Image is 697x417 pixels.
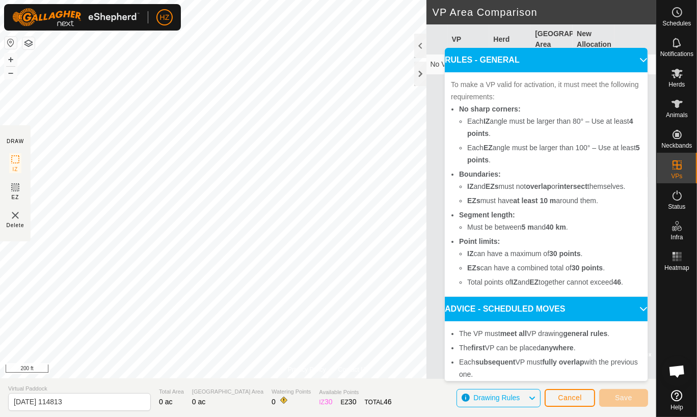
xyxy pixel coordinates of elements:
[546,223,566,231] b: 40 km
[445,303,565,315] span: ADVICE - SCHEDULED MOVES
[448,24,490,54] th: VP
[365,397,392,407] div: TOTAL
[451,80,639,101] span: To make a VP valid for activation, it must meet the following requirements:
[522,223,534,231] b: 5 m
[657,386,697,414] a: Help
[549,249,580,258] b: 30 points
[662,356,692,386] div: Open chat
[526,182,551,190] b: overlap
[661,143,692,149] span: Neckbands
[467,194,641,207] li: must have around them.
[459,342,641,354] li: The VP can be placed .
[664,265,689,271] span: Heatmap
[9,209,21,221] img: VP
[341,397,357,407] div: EZ
[7,137,24,145] div: DRAW
[484,117,490,125] b: IZ
[7,221,24,229] span: Delete
[513,197,556,205] b: at least 10 m
[467,180,641,192] li: and must not or themselves.
[433,6,656,18] h2: VP Area Comparison
[13,165,18,173] span: IZ
[5,53,17,66] button: +
[613,278,621,286] b: 46
[660,51,693,57] span: Notifications
[459,327,641,340] li: The VP must VP drawing .
[511,278,517,286] b: IZ
[445,72,648,296] p-accordion-content: RULES - GENERAL
[473,394,520,402] span: Drawing Rules
[459,211,515,219] b: Segment length:
[338,365,368,374] a: Contact Us
[615,394,632,402] span: Save
[671,234,683,240] span: Infra
[459,237,500,245] b: Point limits:
[325,398,333,406] span: 30
[459,105,521,113] b: No sharp corners:
[319,388,391,397] span: Available Points
[159,398,172,406] span: 0 ac
[12,193,19,201] span: EZ
[529,278,539,286] b: EZ
[272,387,311,396] span: Watering Points
[272,398,276,406] span: 0
[467,264,480,272] b: EZs
[558,394,582,402] span: Cancel
[666,112,688,118] span: Animals
[467,115,641,140] li: Each angle must be larger than 80° – Use at least .
[192,398,205,406] span: 0 ac
[541,344,574,352] b: anywhere
[668,204,685,210] span: Status
[542,358,584,366] b: fully overlap
[445,297,648,321] p-accordion-header: ADVICE - SCHEDULED MOVES
[467,221,641,233] li: Must be between and .
[288,365,326,374] a: Privacy Policy
[467,144,640,164] b: 5 points
[459,170,501,178] b: Boundaries:
[531,24,573,54] th: [GEOGRAPHIC_DATA] Area
[5,67,17,79] button: –
[467,249,473,258] b: IZ
[467,276,641,288] li: Total points of and together cannot exceed .
[384,398,392,406] span: 46
[545,389,595,407] button: Cancel
[599,389,648,407] button: Save
[349,398,357,406] span: 30
[489,24,531,54] th: Herd
[573,24,614,54] th: New Allocation
[467,182,473,190] b: IZ
[471,344,485,352] b: first
[467,247,641,260] li: can have a maximum of .
[563,329,607,338] b: general rules
[671,404,683,410] span: Help
[662,20,691,26] span: Schedules
[426,54,656,75] td: No Virtual Paddocks yet, now.
[445,48,648,72] p-accordion-header: RULES - GENERAL
[445,321,648,403] p-accordion-content: ADVICE - SCHEDULED MOVES
[671,173,682,179] span: VPs
[467,142,641,166] li: Each angle must be larger than 100° – Use at least .
[160,12,170,23] span: HZ
[500,329,527,338] b: meet all
[192,387,263,396] span: [GEOGRAPHIC_DATA] Area
[668,81,685,88] span: Herds
[486,182,499,190] b: EZs
[445,54,520,66] span: RULES - GENERAL
[484,144,493,152] b: EZ
[572,264,603,272] b: 30 points
[557,182,587,190] b: intersect
[467,262,641,274] li: can have a combined total of .
[467,197,480,205] b: EZs
[159,387,184,396] span: Total Area
[467,117,633,137] b: 4 points
[475,358,516,366] b: subsequent
[8,384,151,393] span: Virtual Paddock
[459,356,641,380] li: Each VP must with the previous one.
[319,397,332,407] div: IZ
[12,8,140,26] img: Gallagher Logo
[5,37,17,49] button: Reset Map
[22,37,35,49] button: Map Layers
